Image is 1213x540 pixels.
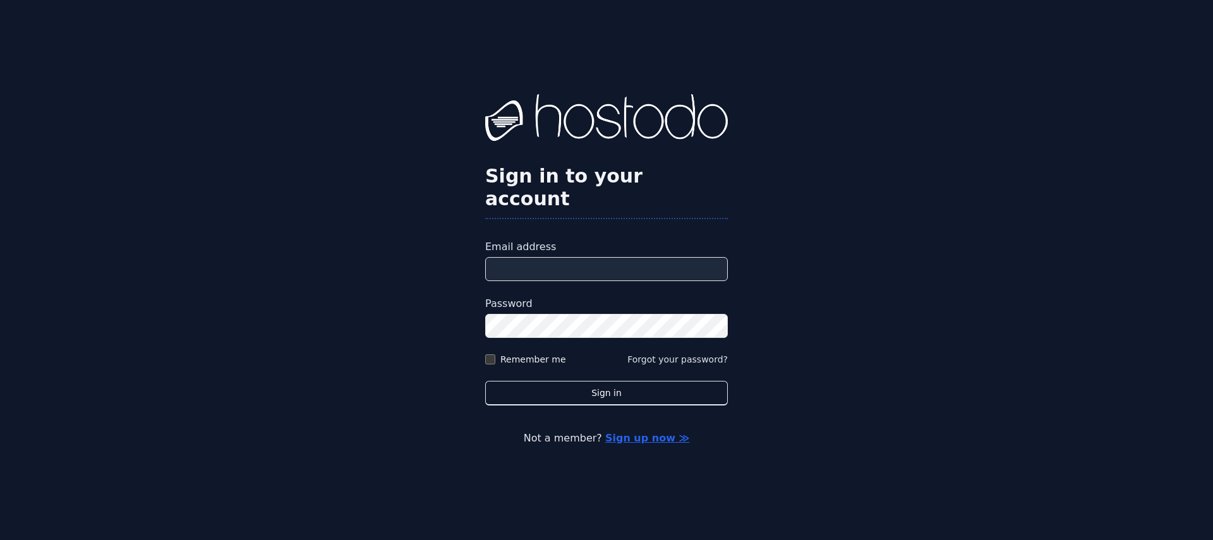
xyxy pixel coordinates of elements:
label: Password [485,296,728,311]
h2: Sign in to your account [485,165,728,210]
label: Email address [485,239,728,255]
label: Remember me [500,353,566,366]
img: Hostodo [485,94,728,145]
button: Forgot your password? [627,353,728,366]
p: Not a member? [61,431,1152,446]
a: Sign up now ≫ [605,432,689,444]
button: Sign in [485,381,728,405]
